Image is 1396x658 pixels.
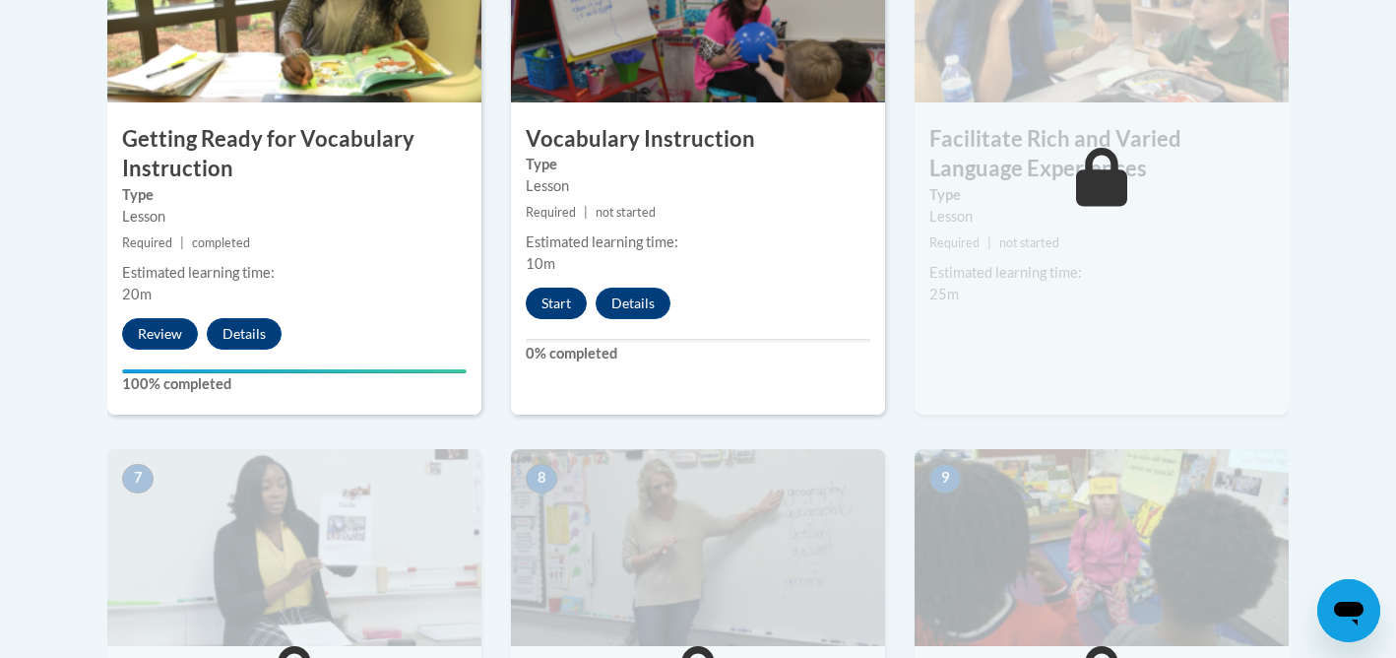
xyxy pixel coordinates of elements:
span: not started [999,235,1059,250]
span: Required [929,235,980,250]
span: 8 [526,464,557,493]
button: Review [122,318,198,350]
img: Course Image [915,449,1289,646]
h3: Facilitate Rich and Varied Language Experiences [915,124,1289,185]
div: Estimated learning time: [929,262,1274,284]
button: Start [526,288,587,319]
div: Estimated learning time: [526,231,870,253]
div: Lesson [526,175,870,197]
label: Type [526,154,870,175]
iframe: Button to launch messaging window [1317,579,1380,642]
span: not started [596,205,656,220]
label: Type [122,184,467,206]
span: 20m [122,286,152,302]
span: | [584,205,588,220]
span: 7 [122,464,154,493]
span: 25m [929,286,959,302]
span: | [987,235,991,250]
button: Details [596,288,670,319]
h3: Getting Ready for Vocabulary Instruction [107,124,481,185]
h3: Vocabulary Instruction [511,124,885,155]
span: completed [192,235,250,250]
div: Lesson [122,206,467,228]
span: 10m [526,255,555,272]
button: Details [207,318,282,350]
label: 0% completed [526,343,870,364]
label: Type [929,184,1274,206]
div: Estimated learning time: [122,262,467,284]
div: Your progress [122,369,467,373]
img: Course Image [107,449,481,646]
span: Required [122,235,172,250]
label: 100% completed [122,373,467,395]
span: 9 [929,464,961,493]
span: Required [526,205,576,220]
div: Lesson [929,206,1274,228]
span: | [180,235,184,250]
img: Course Image [511,449,885,646]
